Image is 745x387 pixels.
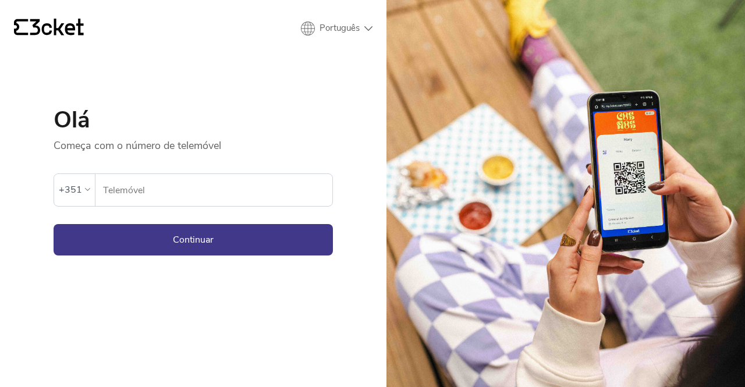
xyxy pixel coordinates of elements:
[54,108,333,132] h1: Olá
[54,224,333,255] button: Continuar
[102,174,332,206] input: Telemóvel
[54,132,333,152] p: Começa com o número de telemóvel
[95,174,332,207] label: Telemóvel
[14,19,84,38] a: {' '}
[14,19,28,35] g: {' '}
[59,181,82,198] div: +351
